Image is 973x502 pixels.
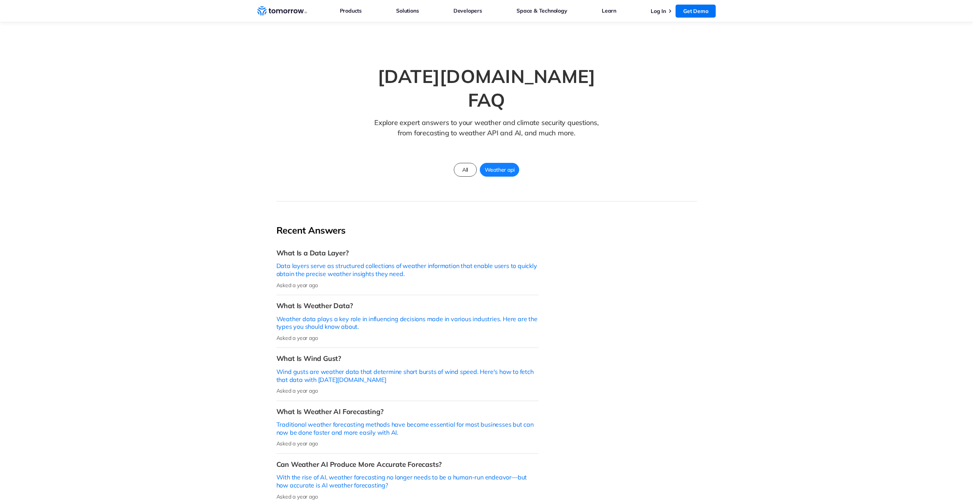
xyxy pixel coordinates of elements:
[276,387,539,394] p: Asked a year ago
[340,6,362,16] a: Products
[458,165,473,175] span: All
[276,282,539,289] p: Asked a year ago
[276,335,539,341] p: Asked a year ago
[357,64,617,112] h1: [DATE][DOMAIN_NAME] FAQ
[396,6,419,16] a: Solutions
[276,354,539,363] h3: What Is Wind Gust?
[371,117,602,150] p: Explore expert answers to your weather and climate security questions, from forecasting to weathe...
[602,6,616,16] a: Learn
[676,5,716,18] a: Get Demo
[276,421,539,437] p: Traditional weather forecasting methods have become essential for most businesses but can now be ...
[651,8,666,15] a: Log In
[276,407,539,416] h3: What Is Weather AI Forecasting?
[276,473,539,489] p: With the rise of AI, weather forecasting no longer needs to be a human-run endeavor—but how accur...
[276,460,539,469] h3: Can Weather AI Produce More Accurate Forecasts?
[276,295,539,348] a: What Is Weather Data?Weather data plays a key role in influencing decisions made in various indus...
[453,6,482,16] a: Developers
[276,301,539,310] h3: What Is Weather Data?
[480,165,519,175] span: Weather api
[276,224,539,236] h2: Recent Answers
[257,5,307,17] a: Home link
[276,262,539,278] p: Data layers serve as structured collections of weather information that enable users to quickly o...
[276,242,539,295] a: What Is a Data Layer?Data layers serve as structured collections of weather information that enab...
[517,6,567,16] a: Space & Technology
[480,163,520,177] a: Weather api
[454,163,477,177] a: All
[276,440,539,447] p: Asked a year ago
[276,368,539,384] p: Wind gusts are weather data that determine short bursts of wind speed. Here's how to fetch that d...
[276,249,539,257] h3: What Is a Data Layer?
[276,401,539,454] a: What Is Weather AI Forecasting?Traditional weather forecasting methods have become essential for ...
[276,493,539,500] p: Asked a year ago
[276,348,539,401] a: What Is Wind Gust?Wind gusts are weather data that determine short bursts of wind speed. Here's h...
[276,315,539,331] p: Weather data plays a key role in influencing decisions made in various industries. Here are the t...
